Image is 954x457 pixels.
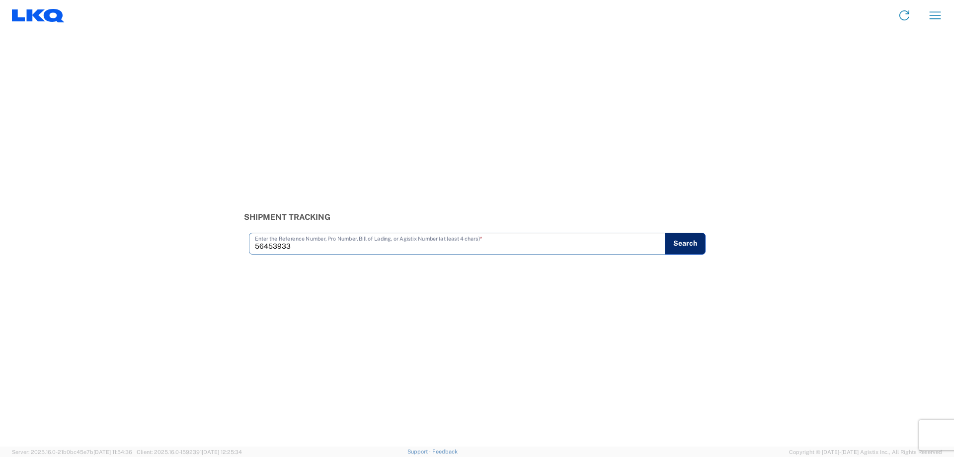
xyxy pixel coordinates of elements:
[202,449,242,455] span: [DATE] 12:25:34
[244,212,711,222] h3: Shipment Tracking
[789,448,942,457] span: Copyright © [DATE]-[DATE] Agistix Inc., All Rights Reserved
[93,449,132,455] span: [DATE] 11:54:36
[12,449,132,455] span: Server: 2025.16.0-21b0bc45e7b
[665,233,706,255] button: Search
[432,449,458,455] a: Feedback
[407,449,432,455] a: Support
[137,449,242,455] span: Client: 2025.16.0-1592391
